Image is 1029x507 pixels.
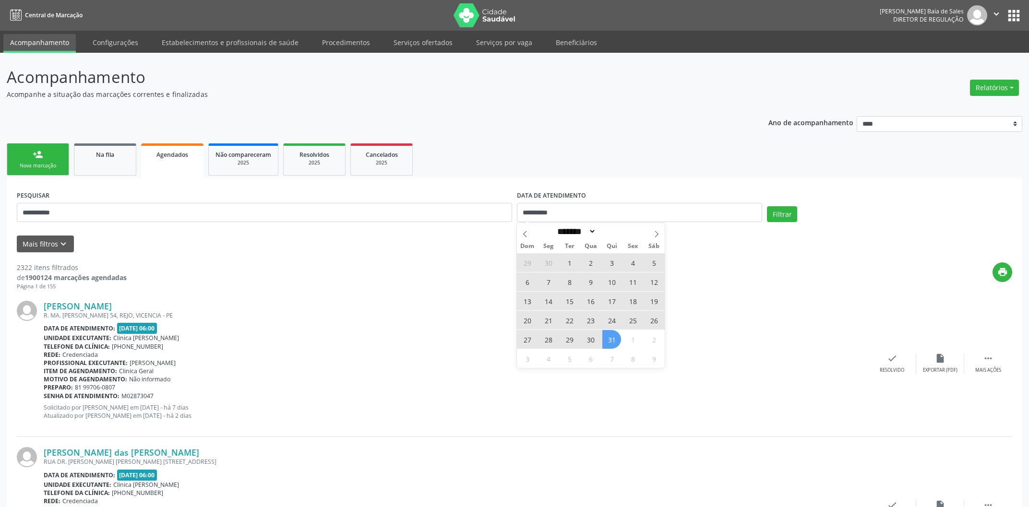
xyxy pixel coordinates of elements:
a: Serviços por vaga [469,34,539,51]
span: Julho 13, 2025 [518,292,537,310]
div: 2025 [215,159,271,166]
p: Acompanhamento [7,65,718,89]
a: Serviços ofertados [387,34,459,51]
span: Não compareceram [215,151,271,159]
span: Julho 14, 2025 [539,292,558,310]
select: Month [554,226,596,236]
span: Julho 17, 2025 [602,292,621,310]
a: [PERSON_NAME] das [PERSON_NAME] [44,447,199,458]
span: Qui [601,243,622,249]
span: Junho 29, 2025 [518,253,537,272]
b: Telefone da clínica: [44,489,110,497]
span: Ter [559,243,580,249]
span: M02873047 [121,392,154,400]
div: 2025 [290,159,338,166]
label: PESQUISAR [17,188,49,203]
span: Julho 16, 2025 [581,292,600,310]
b: Senha de atendimento: [44,392,120,400]
span: Julho 8, 2025 [560,272,579,291]
button: apps [1005,7,1022,24]
b: Data de atendimento: [44,471,115,479]
span: Julho 25, 2025 [623,311,642,330]
div: Nova marcação [14,162,62,169]
span: Julho 29, 2025 [560,330,579,349]
b: Item de agendamento: [44,367,117,375]
span: Julho 26, 2025 [645,311,663,330]
span: Sáb [644,243,665,249]
span: Julho 6, 2025 [518,272,537,291]
button: print [993,262,1012,282]
span: Diretor de regulação [893,15,964,24]
a: Central de Marcação [7,7,83,23]
b: Unidade executante: [44,334,111,342]
img: img [17,447,37,467]
span: Julho 2, 2025 [581,253,600,272]
img: img [967,5,987,25]
span: Cancelados [366,151,398,159]
span: Julho 7, 2025 [539,272,558,291]
i:  [991,9,1002,19]
span: Clinica Geral [119,367,154,375]
button: Filtrar [767,206,797,223]
div: Mais ações [975,367,1001,374]
span: Agosto 5, 2025 [560,349,579,368]
span: [PHONE_NUMBER] [112,489,163,497]
span: Julho 21, 2025 [539,311,558,330]
div: Resolvido [880,367,904,374]
span: Julho 4, 2025 [623,253,642,272]
a: Procedimentos [315,34,377,51]
span: Agosto 1, 2025 [623,330,642,349]
span: Seg [538,243,559,249]
b: Unidade executante: [44,481,111,489]
a: Acompanhamento [3,34,76,53]
button:  [987,5,1005,25]
span: Julho 10, 2025 [602,272,621,291]
div: Página 1 de 155 [17,283,127,291]
button: Relatórios [970,80,1019,96]
label: DATA DE ATENDIMENTO [517,188,586,203]
div: 2322 itens filtrados [17,262,127,272]
a: Configurações [86,34,145,51]
p: Ano de acompanhamento [768,116,853,128]
span: Na fila [96,151,114,159]
span: Qua [580,243,601,249]
span: Julho 15, 2025 [560,292,579,310]
b: Preparo: [44,383,73,391]
p: Acompanhe a situação das marcações correntes e finalizadas [7,89,718,99]
span: [PERSON_NAME] [130,359,176,367]
b: Rede: [44,497,60,505]
span: Agendados [156,151,188,159]
span: Agosto 7, 2025 [602,349,621,368]
b: Telefone da clínica: [44,342,110,351]
span: Julho 12, 2025 [645,272,663,291]
span: Agosto 9, 2025 [645,349,663,368]
div: de [17,272,127,283]
span: Agosto 6, 2025 [581,349,600,368]
span: Junho 30, 2025 [539,253,558,272]
span: Agosto 2, 2025 [645,330,663,349]
div: R. MA. [PERSON_NAME] 54, REJO, VICENCIA - PE [44,311,868,319]
a: Estabelecimentos e profissionais de saúde [155,34,305,51]
span: Clinica [PERSON_NAME] [113,334,179,342]
span: Julho 27, 2025 [518,330,537,349]
span: [DATE] 06:00 [117,470,157,481]
span: Não informado [129,375,170,383]
span: Julho 23, 2025 [581,311,600,330]
span: Dom [517,243,538,249]
span: Julho 28, 2025 [539,330,558,349]
a: [PERSON_NAME] [44,301,112,311]
span: Julho 5, 2025 [645,253,663,272]
span: Julho 9, 2025 [581,272,600,291]
span: Julho 11, 2025 [623,272,642,291]
b: Motivo de agendamento: [44,375,127,383]
b: Data de atendimento: [44,324,115,332]
span: [DATE] 06:00 [117,323,157,334]
input: Year [596,226,628,236]
div: person_add [33,149,43,160]
span: Julho 3, 2025 [602,253,621,272]
span: Julho 31, 2025 [602,330,621,349]
span: Julho 20, 2025 [518,311,537,330]
span: Julho 22, 2025 [560,311,579,330]
span: Clinica [PERSON_NAME] [113,481,179,489]
span: 81 99706-0807 [75,383,115,391]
